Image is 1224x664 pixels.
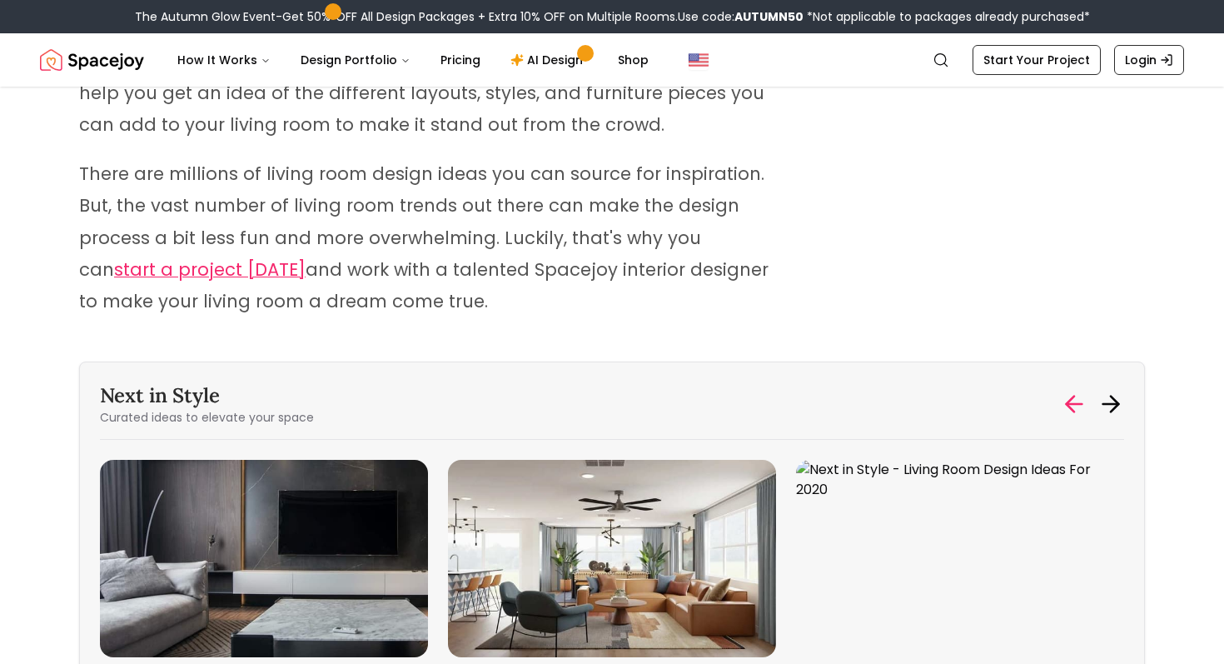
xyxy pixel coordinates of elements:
[689,50,709,70] img: United States
[427,43,494,77] a: Pricing
[605,43,662,77] a: Shop
[973,45,1101,75] a: Start Your Project
[100,409,314,426] p: Curated ideas to elevate your space
[79,162,764,281] span: There are millions of living room design ideas you can source for inspiration. But, the vast numb...
[678,8,804,25] span: Use code:
[79,257,769,313] span: and work with a talented Spacejoy interior designer to make your living room a dream come true.
[497,43,601,77] a: AI Design
[164,43,284,77] button: How It Works
[796,460,1124,657] img: Next in Style - Living Room Design Ideas For 2020
[114,262,306,281] a: start a project [DATE]
[287,43,424,77] button: Design Portfolio
[135,8,1090,25] div: The Autumn Glow Event-Get 50% OFF All Design Packages + Extra 10% OFF on Multiple Rooms.
[1114,45,1184,75] a: Login
[734,8,804,25] b: AUTUMN50
[100,460,428,657] img: Next in Style - Decorate a Small Living Room in Style: 10 Game-Changing Ideas
[40,43,144,77] img: Spacejoy Logo
[448,460,776,657] img: Next in Style - Design Your Living Room Like a Pro: 2025 Trends & Timeless Styling Tips
[40,43,144,77] a: Spacejoy
[164,43,662,77] nav: Main
[40,33,1184,87] nav: Global
[804,8,1090,25] span: *Not applicable to packages already purchased*
[100,382,314,409] h3: Next in Style
[114,257,306,282] span: start a project [DATE]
